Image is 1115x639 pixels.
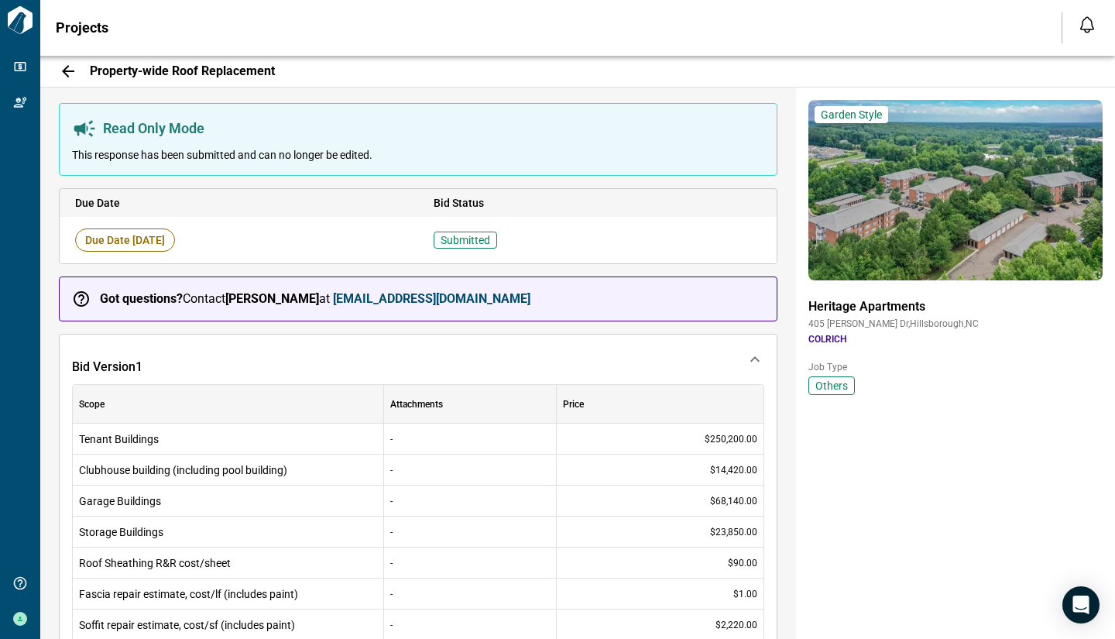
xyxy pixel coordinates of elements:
span: Clubhouse building (including pool building) [79,462,377,478]
span: Due Date [DATE] [75,228,175,252]
span: COLRICH [808,333,1103,345]
span: $250,200.00 [705,433,757,445]
span: Fascia repair estimate, cost/lf (includes paint) [79,586,377,602]
span: Tenant Buildings [79,431,377,447]
span: Garage Buildings [79,493,377,509]
div: Scope [73,385,384,424]
span: Heritage Apartments [808,299,1103,314]
span: $23,850.00 [710,526,757,538]
strong: [PERSON_NAME] [225,291,319,306]
span: Bid Version 1 [72,359,142,375]
span: Bid Status [434,195,761,211]
div: Price [557,385,764,424]
span: $14,420.00 [710,464,757,476]
span: Read Only Mode [103,121,204,136]
span: - [390,465,393,476]
div: Bid Version1 [60,335,777,384]
button: Open notification feed [1075,12,1100,37]
span: $68,140.00 [710,495,757,507]
span: Storage Buildings [79,524,377,540]
span: Submitted [434,232,497,249]
span: Attachments [390,398,443,411]
div: Scope [79,385,105,424]
span: Contact at [100,291,530,307]
span: $1.00 [733,588,757,600]
span: - [390,496,393,507]
a: [EMAIL_ADDRESS][DOMAIN_NAME] [333,291,530,306]
div: Open Intercom Messenger [1062,586,1100,624]
span: - [390,589,393,599]
span: Due Date [75,195,403,211]
span: $90.00 [728,557,757,569]
span: Garden Style [821,108,882,122]
span: Property-wide Roof Replacement [90,64,275,79]
span: Projects [56,20,108,36]
span: Soffit repair estimate, cost/sf (includes paint) [79,617,377,633]
span: Others [815,378,848,393]
strong: Got questions? [100,291,183,306]
span: Job Type [808,361,1103,373]
span: - [390,620,393,630]
span: Roof Sheathing R&R cost/sheet [79,555,377,571]
img: property-asset [808,100,1103,280]
span: - [390,434,393,445]
span: This response has been submitted and can no longer be edited. [72,147,372,163]
div: Price [563,385,584,424]
span: - [390,527,393,538]
span: 405 [PERSON_NAME] Dr , Hillsborough , NC [808,318,1103,330]
span: $2,220.00 [715,619,757,631]
span: - [390,558,393,569]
